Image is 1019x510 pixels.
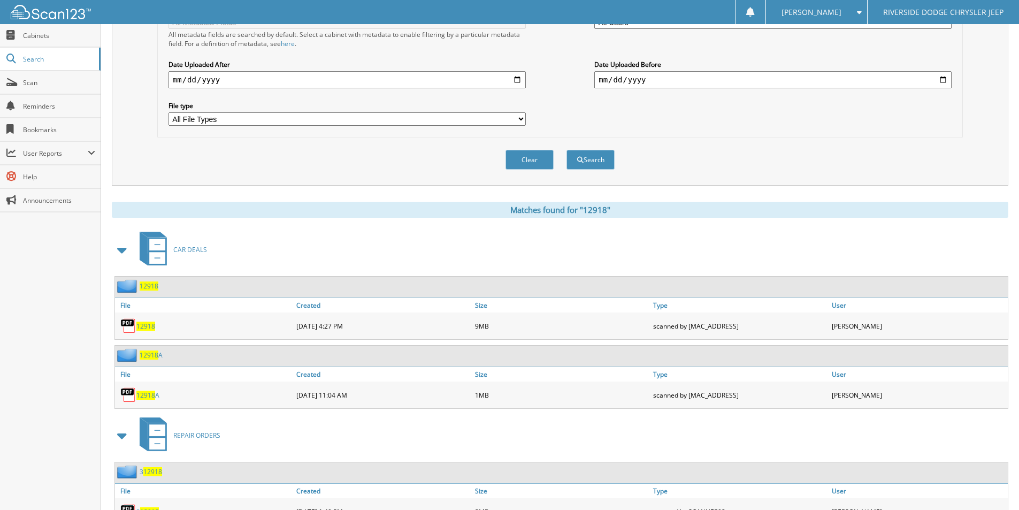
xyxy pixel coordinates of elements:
div: Matches found for "12918" [112,202,1008,218]
a: User [829,298,1008,313]
a: File [115,367,294,382]
div: 1MB [472,384,651,406]
a: CAR DEALS [133,229,207,271]
span: CAR DEALS [173,245,207,254]
a: Size [472,367,651,382]
div: All metadata fields are searched by default. Select a cabinet with metadata to enable filtering b... [168,30,526,48]
label: File type [168,101,526,110]
a: 312918 [140,467,162,476]
input: start [168,71,526,88]
span: Cabinets [23,31,95,40]
span: [PERSON_NAME] [782,9,841,16]
div: [DATE] 4:27 PM [294,315,472,337]
span: Announcements [23,196,95,205]
span: Search [23,55,94,64]
span: 12918 [136,391,155,400]
button: Search [566,150,615,170]
a: Size [472,298,651,313]
div: 9MB [472,315,651,337]
span: Help [23,172,95,181]
span: Reminders [23,102,95,111]
span: RIVERSIDE DODGE CHRYSLER JEEP [883,9,1003,16]
a: Created [294,298,472,313]
span: Bookmarks [23,125,95,134]
a: 12918A [140,351,163,360]
a: User [829,367,1008,382]
a: Type [650,367,829,382]
a: 12918 [136,322,155,331]
img: folder2.png [117,279,140,293]
div: scanned by [MAC_ADDRESS] [650,315,829,337]
a: Size [472,484,651,498]
img: folder2.png [117,465,140,478]
button: Clear [505,150,554,170]
div: scanned by [MAC_ADDRESS] [650,384,829,406]
a: File [115,484,294,498]
img: PDF.png [120,318,136,334]
input: end [594,71,952,88]
a: REPAIR ORDERS [133,414,220,456]
span: User Reports [23,149,88,158]
iframe: Chat Widget [966,459,1019,510]
a: User [829,484,1008,498]
a: Type [650,298,829,313]
span: 12918 [140,351,158,360]
a: 12918A [136,391,159,400]
a: here [281,39,295,48]
img: scan123-logo-white.svg [11,5,91,19]
a: Created [294,484,472,498]
a: 12918 [140,281,158,291]
a: Created [294,367,472,382]
span: REPAIR ORDERS [173,431,220,440]
div: [DATE] 11:04 AM [294,384,472,406]
label: Date Uploaded After [168,60,526,69]
span: 12918 [143,467,162,476]
img: PDF.png [120,387,136,403]
div: [PERSON_NAME] [829,315,1008,337]
span: Scan [23,78,95,87]
div: [PERSON_NAME] [829,384,1008,406]
img: folder2.png [117,348,140,362]
label: Date Uploaded Before [594,60,952,69]
a: File [115,298,294,313]
a: Type [650,484,829,498]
